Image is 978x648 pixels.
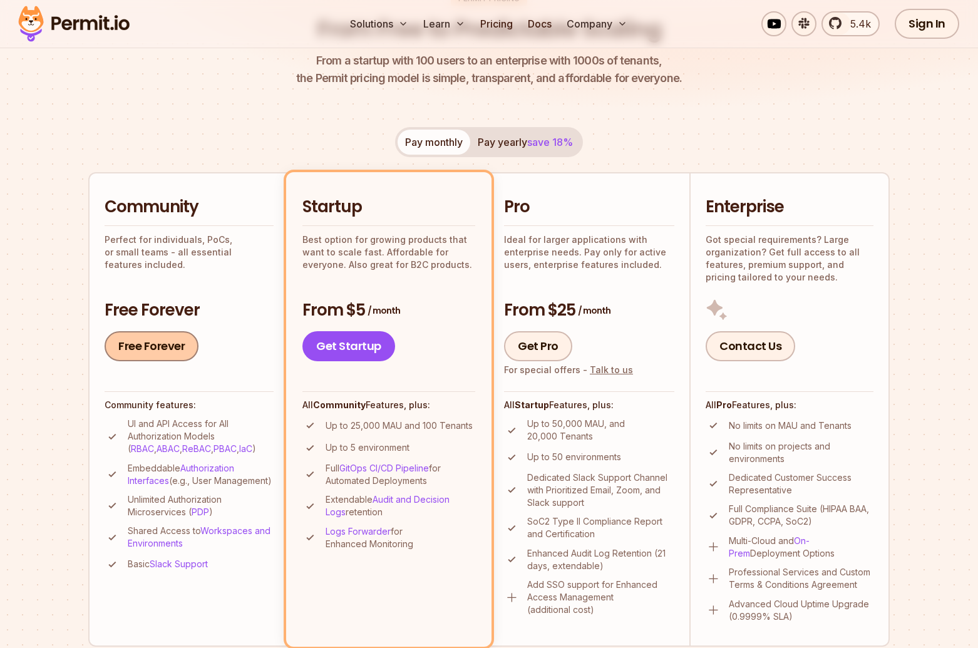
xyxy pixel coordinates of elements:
[562,11,632,36] button: Company
[527,471,674,509] p: Dedicated Slack Support Channel with Prioritized Email, Zoom, and Slack support
[313,399,366,410] strong: Community
[729,503,873,528] p: Full Compliance Suite (HIPAA BAA, GDPR, CCPA, SoC2)
[105,196,274,219] h2: Community
[821,11,880,36] a: 5.4k
[105,399,274,411] h4: Community features:
[326,441,409,454] p: Up to 5 environment
[470,130,580,155] button: Pay yearlysave 18%
[302,234,475,271] p: Best option for growing products that want to scale fast. Affordable for everyone. Also great for...
[706,331,795,361] a: Contact Us
[326,526,391,537] a: Logs Forwarder
[706,399,873,411] h4: All Features, plus:
[128,463,234,486] a: Authorization Interfaces
[418,11,470,36] button: Learn
[729,598,873,623] p: Advanced Cloud Uptime Upgrade (0.9999% SLA)
[105,234,274,271] p: Perfect for individuals, PoCs, or small teams - all essential features included.
[192,507,209,517] a: PDP
[182,443,211,454] a: ReBAC
[302,196,475,219] h2: Startup
[578,304,610,317] span: / month
[504,196,674,219] h2: Pro
[302,299,475,322] h3: From $5
[527,515,674,540] p: SoC2 Type II Compliance Report and Certification
[504,299,674,322] h3: From $25
[843,16,871,31] span: 5.4k
[128,493,274,518] p: Unlimited Authorization Microservices ( )
[214,443,237,454] a: PBAC
[326,462,475,487] p: Full for Automated Deployments
[504,364,633,376] div: For special offers -
[527,136,573,148] span: save 18%
[706,234,873,284] p: Got special requirements? Large organization? Get full access to all features, premium support, a...
[302,399,475,411] h4: All Features, plus:
[296,52,682,87] p: the Permit pricing model is simple, transparent, and affordable for everyone.
[150,558,208,569] a: Slack Support
[326,494,450,517] a: Audit and Decision Logs
[706,196,873,219] h2: Enterprise
[729,566,873,591] p: Professional Services and Custom Terms & Conditions Agreement
[128,418,274,455] p: UI and API Access for All Authorization Models ( , , , , )
[339,463,429,473] a: GitOps CI/CD Pipeline
[128,462,274,487] p: Embeddable (e.g., User Management)
[105,299,274,322] h3: Free Forever
[326,493,475,518] p: Extendable retention
[527,547,674,572] p: Enhanced Audit Log Retention (21 days, extendable)
[13,3,135,45] img: Permit logo
[105,331,198,361] a: Free Forever
[716,399,732,410] strong: Pro
[157,443,180,454] a: ABAC
[729,535,873,560] p: Multi-Cloud and Deployment Options
[527,418,674,443] p: Up to 50,000 MAU, and 20,000 Tenants
[729,440,873,465] p: No limits on projects and environments
[475,11,518,36] a: Pricing
[131,443,154,454] a: RBAC
[504,234,674,271] p: Ideal for larger applications with enterprise needs. Pay only for active users, enterprise featur...
[345,11,413,36] button: Solutions
[523,11,557,36] a: Docs
[504,399,674,411] h4: All Features, plus:
[326,525,475,550] p: for Enhanced Monitoring
[729,471,873,496] p: Dedicated Customer Success Representative
[128,525,274,550] p: Shared Access to
[302,331,395,361] a: Get Startup
[128,558,208,570] p: Basic
[326,419,473,432] p: Up to 25,000 MAU and 100 Tenants
[729,419,852,432] p: No limits on MAU and Tenants
[239,443,252,454] a: IaC
[527,451,621,463] p: Up to 50 environments
[729,535,810,558] a: On-Prem
[590,364,633,375] a: Talk to us
[296,52,682,69] span: From a startup with 100 users to an enterprise with 1000s of tenants,
[895,9,959,39] a: Sign In
[368,304,400,317] span: / month
[515,399,549,410] strong: Startup
[527,579,674,616] p: Add SSO support for Enhanced Access Management (additional cost)
[504,331,572,361] a: Get Pro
